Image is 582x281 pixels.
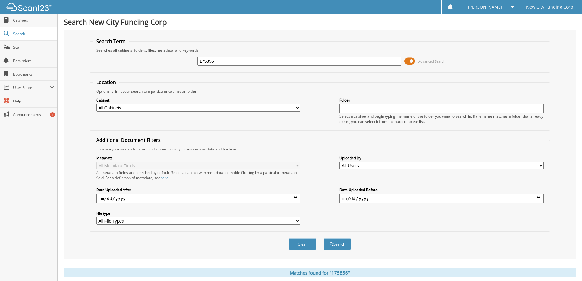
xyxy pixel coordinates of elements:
[13,58,54,63] span: Reminders
[6,3,52,11] img: scan123-logo-white.svg
[93,89,547,94] div: Optionally limit your search to a particular cabinet or folder
[93,146,547,152] div: Enhance your search for specific documents using filters such as date and file type.
[339,155,544,161] label: Uploaded By
[93,137,164,143] legend: Additional Document Filters
[93,79,119,86] legend: Location
[13,112,54,117] span: Announcements
[96,98,300,103] label: Cabinet
[289,238,316,250] button: Clear
[339,187,544,192] label: Date Uploaded Before
[93,48,547,53] div: Searches all cabinets, folders, files, metadata, and keywords
[64,17,576,27] h1: Search New City Funding Corp
[96,211,300,216] label: File type
[96,170,300,180] div: All metadata fields are searched by default. Select a cabinet with metadata to enable filtering b...
[13,85,50,90] span: User Reports
[468,5,502,9] span: [PERSON_NAME]
[96,187,300,192] label: Date Uploaded After
[526,5,573,9] span: New City Funding Corp
[93,38,129,45] legend: Search Term
[160,175,168,180] a: here
[339,98,544,103] label: Folder
[418,59,445,64] span: Advanced Search
[13,18,54,23] span: Cabinets
[339,194,544,203] input: end
[13,45,54,50] span: Scan
[50,112,55,117] div: 1
[13,72,54,77] span: Bookmarks
[13,98,54,104] span: Help
[339,114,544,124] div: Select a cabinet and begin typing the name of the folder you want to search in. If the name match...
[96,194,300,203] input: start
[324,238,351,250] button: Search
[13,31,53,36] span: Search
[64,268,576,277] div: Matches found for "175856"
[96,155,300,161] label: Metadata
